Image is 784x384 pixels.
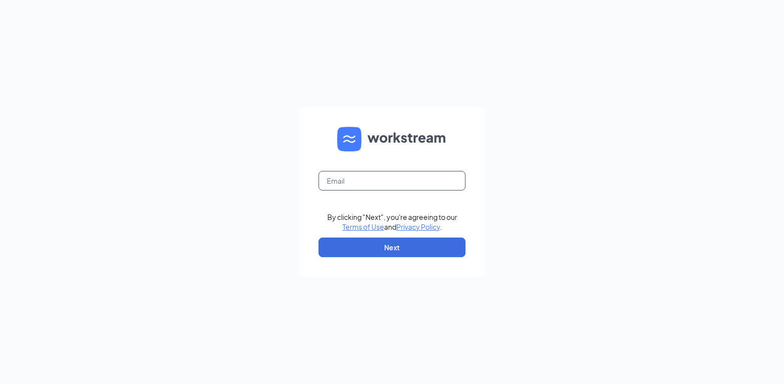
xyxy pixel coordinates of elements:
a: Terms of Use [343,222,384,231]
div: By clicking "Next", you're agreeing to our and . [327,212,457,232]
img: WS logo and Workstream text [337,127,447,151]
a: Privacy Policy [396,222,440,231]
button: Next [318,238,465,257]
input: Email [318,171,465,191]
